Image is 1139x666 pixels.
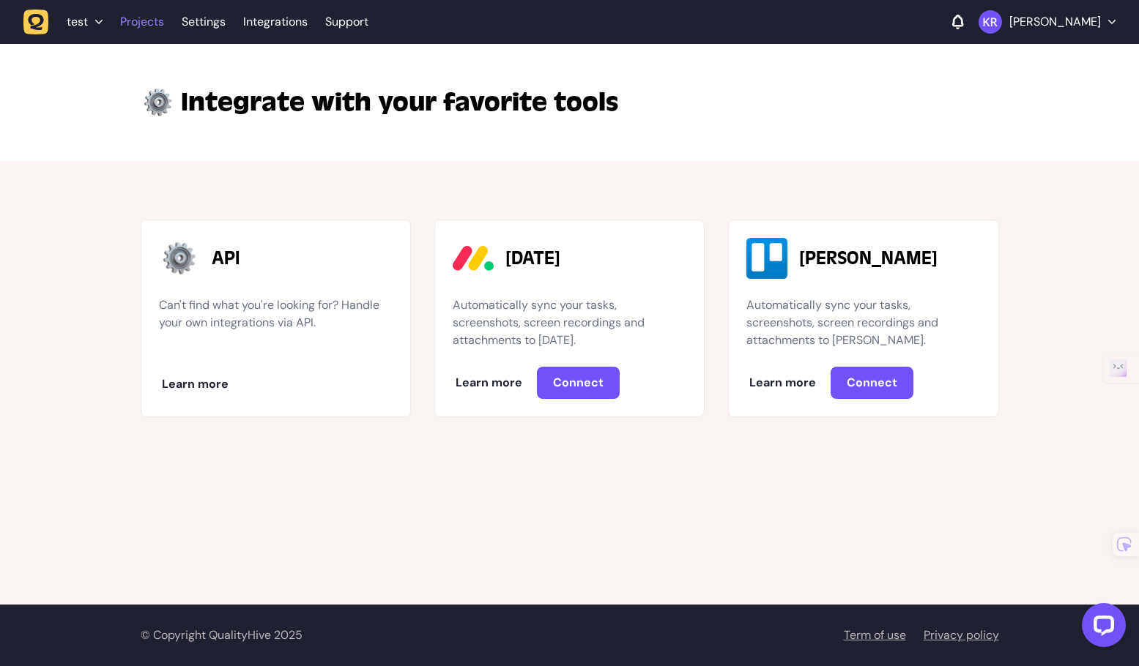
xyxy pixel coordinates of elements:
[453,238,494,279] img: Monday
[979,10,1116,34] button: [PERSON_NAME]
[159,238,200,279] img: API
[735,375,831,390] a: Learn more
[746,296,980,349] p: Automatically sync your tasks, screenshots, screen recordings and attachments to [PERSON_NAME].
[456,375,522,390] span: Learn more
[182,9,226,35] a: Settings
[441,368,537,397] button: Learn more
[979,10,1002,34] img: Kenny Roh
[67,15,88,29] span: test
[1009,15,1101,29] p: [PERSON_NAME]
[537,375,620,390] a: Connect
[924,627,999,643] a: Privacy policy
[120,9,164,35] a: Projects
[212,247,240,270] h3: API
[505,247,560,270] h3: [DATE]
[159,296,393,352] p: Can't find what you're looking for? Handle your own integrations via API.
[831,367,913,399] button: Connect
[831,375,913,390] a: Connect
[243,9,308,35] a: Integrations
[749,375,816,390] span: Learn more
[147,376,243,392] a: Learn more
[147,370,243,399] button: Learn more
[847,375,897,390] span: Connect
[441,375,537,390] a: Learn more
[453,296,686,349] p: Automatically sync your tasks, screenshots, screen recordings and attachments to [DATE].
[537,367,620,399] button: Connect
[141,85,175,120] img: setting-img
[325,15,368,29] a: Support
[746,238,787,279] img: Trello
[735,368,831,397] button: Learn more
[1070,597,1132,659] iframe: LiveChat chat widget
[553,375,604,390] span: Connect
[141,627,303,643] span: © Copyright QualityHive 2025
[162,376,229,392] span: Learn more
[181,85,618,120] div: Integrate with your favorite tools
[23,9,111,35] button: test
[799,247,938,270] h3: [PERSON_NAME]
[844,627,906,643] a: Term of use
